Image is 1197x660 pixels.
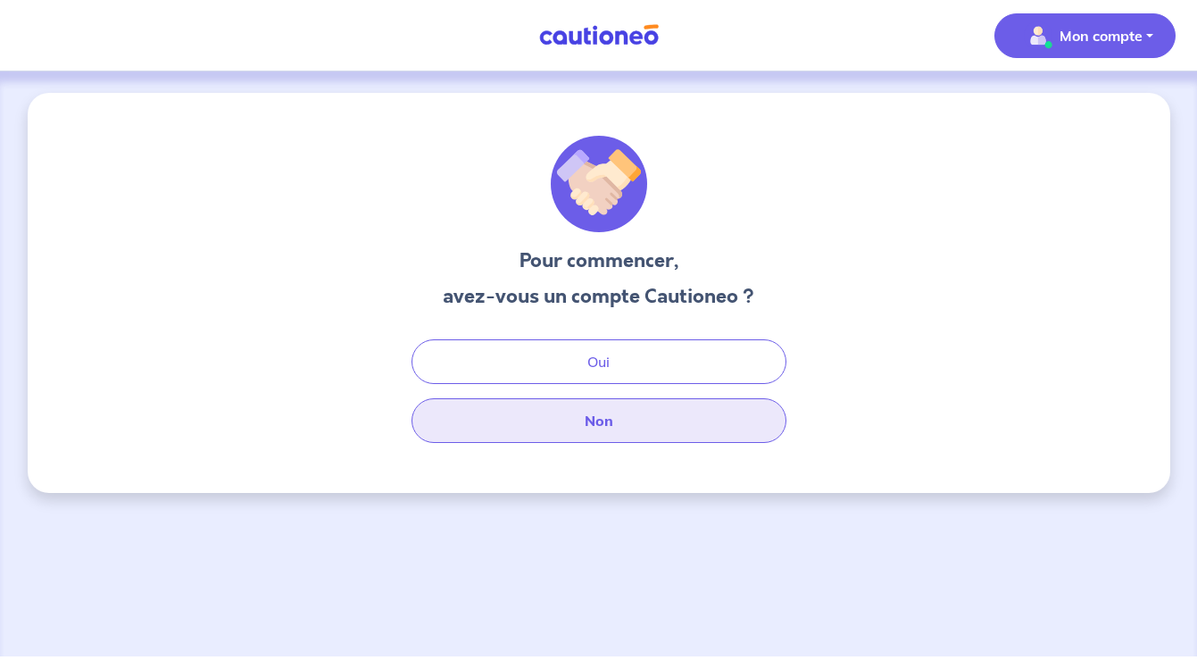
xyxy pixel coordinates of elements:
[443,282,754,311] h3: avez-vous un compte Cautioneo ?
[551,136,647,232] img: illu_welcome.svg
[994,13,1176,58] button: illu_account_valid_menu.svgMon compte
[443,246,754,275] h3: Pour commencer,
[1024,21,1052,50] img: illu_account_valid_menu.svg
[1060,25,1143,46] p: Mon compte
[411,339,786,384] button: Oui
[411,398,786,443] button: Non
[532,24,666,46] img: Cautioneo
